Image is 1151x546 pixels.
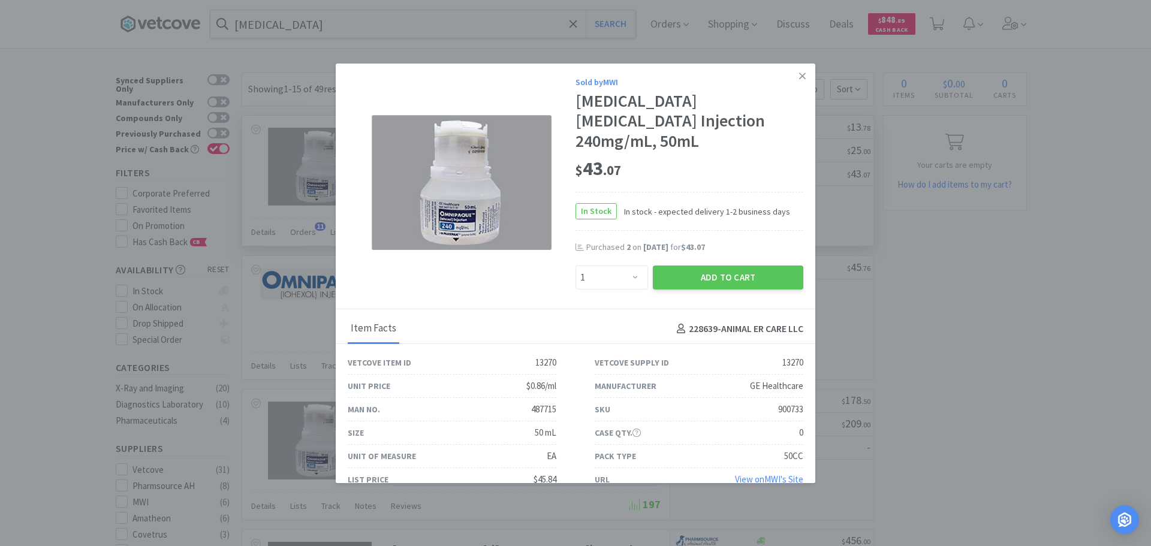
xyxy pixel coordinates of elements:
div: SKU [595,403,610,416]
span: In Stock [576,204,616,219]
span: In stock - expected delivery 1-2 business days [617,205,790,218]
span: 43 [575,156,621,180]
span: . 07 [603,162,621,179]
span: [DATE] [643,242,668,252]
div: [MEDICAL_DATA] [MEDICAL_DATA] Injection 240mg/mL, 50mL [575,91,803,152]
div: Vetcove Item ID [348,356,411,369]
div: 13270 [535,355,556,370]
div: 487715 [531,402,556,417]
div: $45.84 [534,472,556,487]
div: Vetcove Supply ID [595,356,669,369]
div: Purchased on for [586,242,803,254]
div: List Price [348,473,388,486]
div: EA [547,449,556,463]
div: 50 mL [535,426,556,440]
div: 0 [799,426,803,440]
div: Unit Price [348,379,390,393]
div: 13270 [782,355,803,370]
div: Man No. [348,403,380,416]
div: 50CC [784,449,803,463]
div: Pack Type [595,450,636,463]
h4: 228639 - ANIMAL ER CARE LLC [672,321,803,337]
div: Unit of Measure [348,450,416,463]
div: GE Healthcare [750,379,803,393]
span: $ [575,162,583,179]
div: Size [348,426,364,439]
div: $0.86/ml [526,379,556,393]
div: URL [595,473,610,486]
a: View onMWI's Site [735,473,803,485]
button: Add to Cart [653,266,803,289]
div: Item Facts [348,314,399,344]
div: 900733 [778,402,803,417]
div: Open Intercom Messenger [1110,505,1139,534]
div: Manufacturer [595,379,656,393]
div: Case Qty. [595,426,641,439]
img: d83d3fa9ffea478ea4fc6a0af331a330_13270.png [372,115,552,250]
div: Sold by MWI [575,76,803,89]
span: $43.07 [681,242,705,252]
span: 2 [626,242,631,252]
